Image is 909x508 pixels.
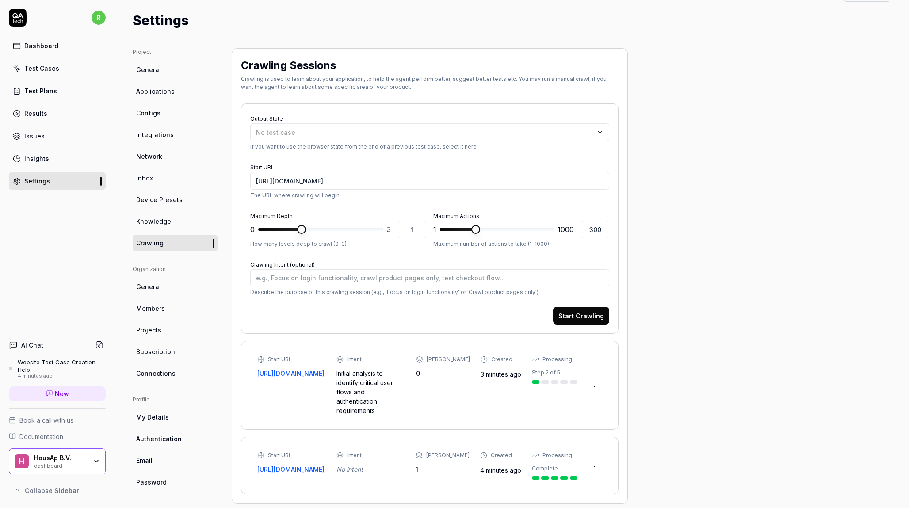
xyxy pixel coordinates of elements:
[133,48,218,56] div: Project
[24,41,58,50] div: Dashboard
[250,240,426,248] p: How many levels deep to crawl (0-3)
[136,173,153,183] span: Inbox
[24,109,47,118] div: Results
[133,191,218,208] a: Device Presets
[136,282,161,291] span: General
[136,152,162,161] span: Network
[133,83,218,99] a: Applications
[336,369,405,415] div: Initial analysis to identify critical user flows and authentication requirements
[136,130,174,139] span: Integrations
[133,213,218,229] a: Knowledge
[250,224,255,235] span: 0
[542,451,572,459] div: Processing
[133,148,218,164] a: Network
[416,465,470,474] div: 1
[9,416,106,425] a: Book a call with us
[133,431,218,447] a: Authentication
[136,347,175,356] span: Subscription
[433,213,479,219] label: Maximum Actions
[136,238,164,248] span: Crawling
[34,454,87,462] div: HousAp B.V.
[19,432,63,441] span: Documentation
[136,325,161,335] span: Projects
[268,451,292,459] div: Start URL
[9,60,106,77] a: Test Cases
[241,57,336,73] h2: Crawling Sessions
[9,172,106,190] a: Settings
[427,355,470,363] div: [PERSON_NAME]
[9,127,106,145] a: Issues
[9,481,106,499] button: Collapse Sidebar
[24,176,50,186] div: Settings
[480,466,521,474] time: 4 minutes ago
[426,451,470,459] div: [PERSON_NAME]
[250,164,274,171] label: Start URL
[256,129,295,136] span: No test case
[136,87,175,96] span: Applications
[491,451,512,459] div: Created
[9,448,106,475] button: HHousAp B.V.dashboard
[136,477,167,487] span: Password
[250,115,283,122] label: Output State
[9,386,106,401] a: New
[24,86,57,95] div: Test Plans
[416,369,470,378] div: 0
[18,359,106,373] div: Website Test Case Creation Help
[21,340,43,350] h4: AI Chat
[133,409,218,425] a: My Details
[136,108,160,118] span: Configs
[136,456,153,465] span: Email
[24,154,49,163] div: Insights
[9,105,106,122] a: Results
[133,11,189,31] h1: Settings
[268,355,292,363] div: Start URL
[133,474,218,490] a: Password
[133,170,218,186] a: Inbox
[387,224,391,235] span: 3
[15,454,29,468] span: H
[336,465,405,474] div: No intent
[18,373,106,379] div: 4 minutes ago
[532,369,560,377] div: Step 2 of 5
[542,355,572,363] div: Processing
[136,413,169,422] span: My Details
[250,213,293,219] label: Maximum Depth
[133,452,218,469] a: Email
[347,355,362,363] div: Intent
[9,150,106,167] a: Insights
[136,195,183,204] span: Device Presets
[24,64,59,73] div: Test Cases
[25,486,79,495] span: Collapse Sidebar
[250,123,609,141] button: No test case
[481,370,521,378] time: 3 minutes ago
[133,235,218,251] a: Crawling
[19,416,73,425] span: Book a call with us
[241,75,619,91] div: Crawling is used to learn about your application, to help the agent perform better, suggest bette...
[532,465,558,473] div: Complete
[257,369,326,378] a: [URL][DOMAIN_NAME]
[9,359,106,379] a: Website Test Case Creation Help4 minutes ago
[133,265,218,273] div: Organization
[133,344,218,360] a: Subscription
[136,217,171,226] span: Knowledge
[133,365,218,382] a: Connections
[491,355,512,363] div: Created
[133,105,218,121] a: Configs
[136,434,182,443] span: Authentication
[24,131,45,141] div: Issues
[133,279,218,295] a: General
[9,82,106,99] a: Test Plans
[133,396,218,404] div: Profile
[250,143,609,151] p: If you want to use the browser state from the end of a previous test case, select it here
[55,389,69,398] span: New
[250,261,315,268] label: Crawling Intent (optional)
[250,288,609,296] p: Describe the purpose of this crawling session (e.g., 'Focus on login functionality' or 'Crawl pro...
[558,224,574,235] span: 1000
[433,240,609,248] p: Maximum number of actions to take (1-1000)
[250,191,609,199] p: The URL where crawling will begin
[92,11,106,25] span: r
[9,37,106,54] a: Dashboard
[347,451,362,459] div: Intent
[136,369,176,378] span: Connections
[9,432,106,441] a: Documentation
